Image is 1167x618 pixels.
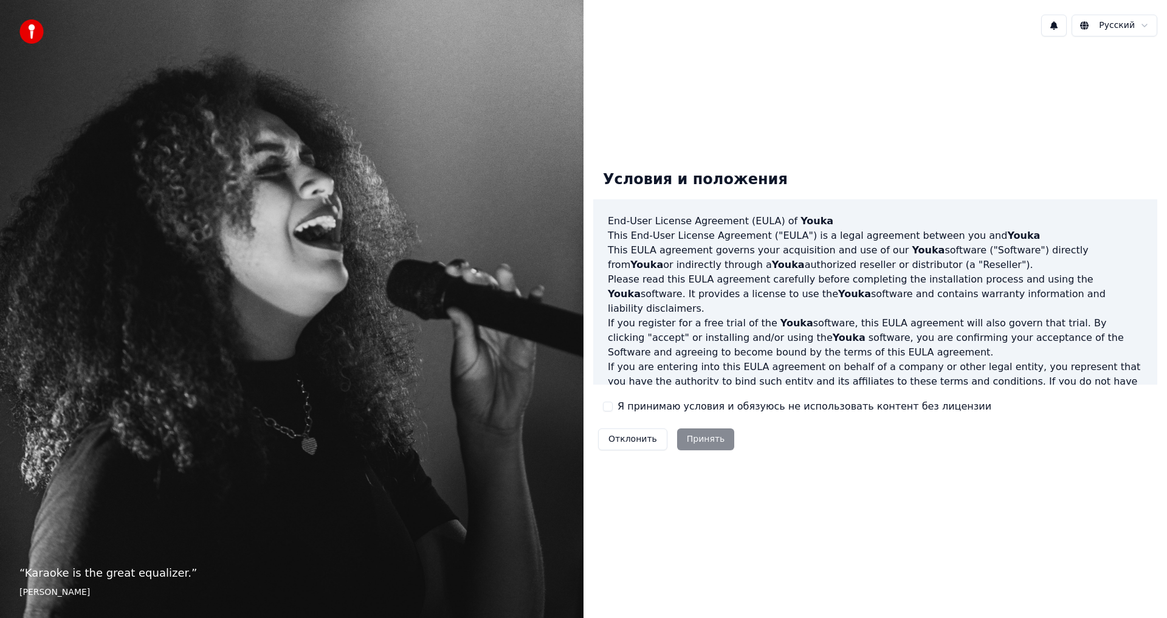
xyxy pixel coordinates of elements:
[608,243,1143,272] p: This EULA agreement governs your acquisition and use of our software ("Software") directly from o...
[630,259,663,270] span: Youka
[608,272,1143,316] p: Please read this EULA agreement carefully before completing the installation process and using th...
[618,399,991,414] label: Я принимаю условия и обязуюсь не использовать контент без лицензии
[800,215,833,227] span: Youka
[833,332,866,343] span: Youka
[598,428,667,450] button: Отклонить
[19,586,564,599] footer: [PERSON_NAME]
[608,228,1143,243] p: This End-User License Agreement ("EULA") is a legal agreement between you and
[608,360,1143,418] p: If you are entering into this EULA agreement on behalf of a company or other legal entity, you re...
[608,288,641,300] span: Youka
[772,259,805,270] span: Youka
[912,244,945,256] span: Youka
[19,565,564,582] p: “ Karaoke is the great equalizer. ”
[19,19,44,44] img: youka
[838,288,871,300] span: Youka
[608,316,1143,360] p: If you register for a free trial of the software, this EULA agreement will also govern that trial...
[608,214,1143,228] h3: End-User License Agreement (EULA) of
[1007,230,1040,241] span: Youka
[780,317,813,329] span: Youka
[593,160,797,199] div: Условия и положения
